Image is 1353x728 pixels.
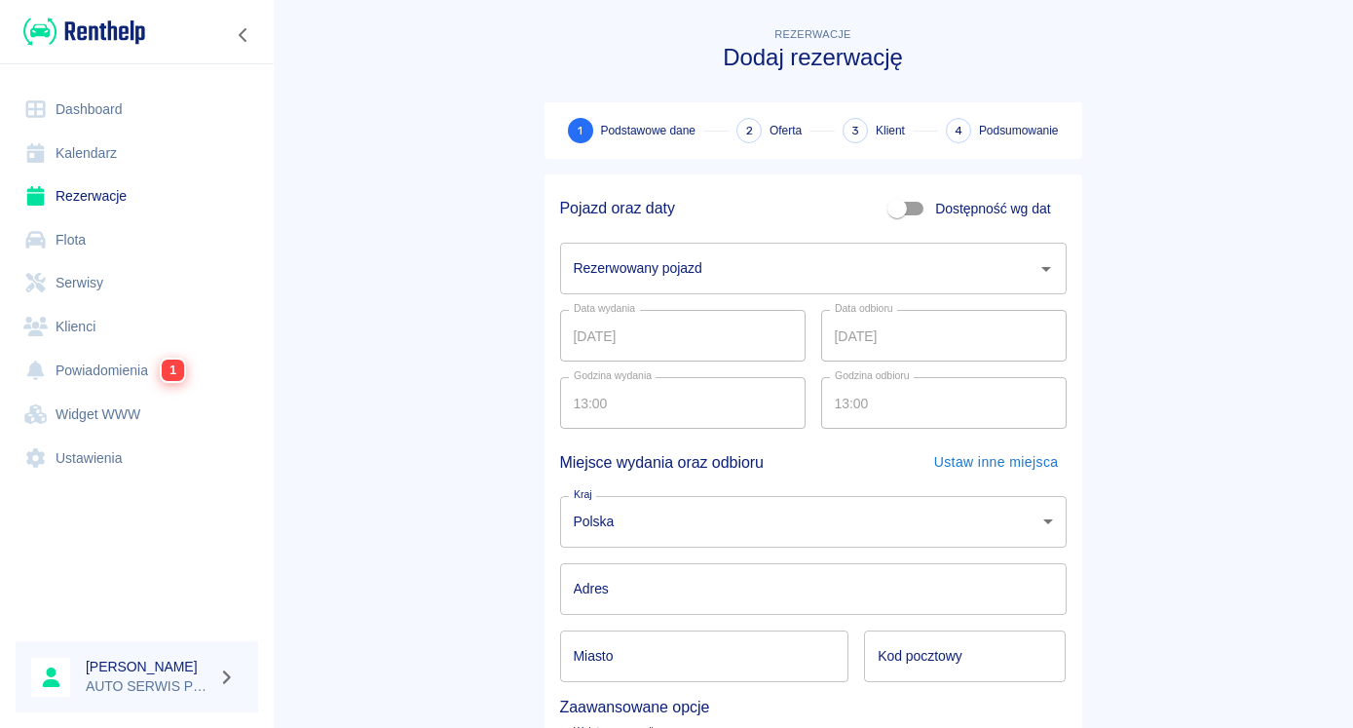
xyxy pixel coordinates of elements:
[229,22,258,48] button: Zwiń nawigację
[578,121,583,141] span: 1
[851,121,859,141] span: 3
[1033,255,1060,283] button: Otwórz
[926,444,1067,480] button: Ustaw inne miejsca
[162,360,184,381] span: 1
[560,445,764,480] h5: Miejsce wydania oraz odbioru
[835,368,910,383] label: Godzina odbioru
[770,122,802,139] span: Oferta
[935,199,1050,219] span: Dostępność wg dat
[574,301,635,316] label: Data wydania
[774,28,850,40] span: Rezerwacje
[560,310,806,362] input: DD.MM.YYYY
[560,377,792,429] input: hh:mm
[16,348,258,393] a: Powiadomienia1
[16,305,258,349] a: Klienci
[574,487,592,502] label: Kraj
[545,44,1082,71] h3: Dodaj rezerwację
[876,122,905,139] span: Klient
[86,676,210,697] p: AUTO SERWIS Przybyła
[560,698,1067,717] h5: Zaawansowane opcje
[821,310,1067,362] input: DD.MM.YYYY
[86,657,210,676] h6: [PERSON_NAME]
[560,496,1067,548] div: Polska
[560,199,675,218] h5: Pojazd oraz daty
[16,132,258,175] a: Kalendarz
[16,218,258,262] a: Flota
[16,88,258,132] a: Dashboard
[979,122,1059,139] span: Podsumowanie
[23,16,145,48] img: Renthelp logo
[16,16,145,48] a: Renthelp logo
[16,174,258,218] a: Rezerwacje
[16,437,258,480] a: Ustawienia
[16,261,258,305] a: Serwisy
[746,121,753,141] span: 2
[821,377,1053,429] input: hh:mm
[574,368,652,383] label: Godzina wydania
[955,121,962,141] span: 4
[601,122,695,139] span: Podstawowe dane
[835,301,893,316] label: Data odbioru
[16,393,258,437] a: Widget WWW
